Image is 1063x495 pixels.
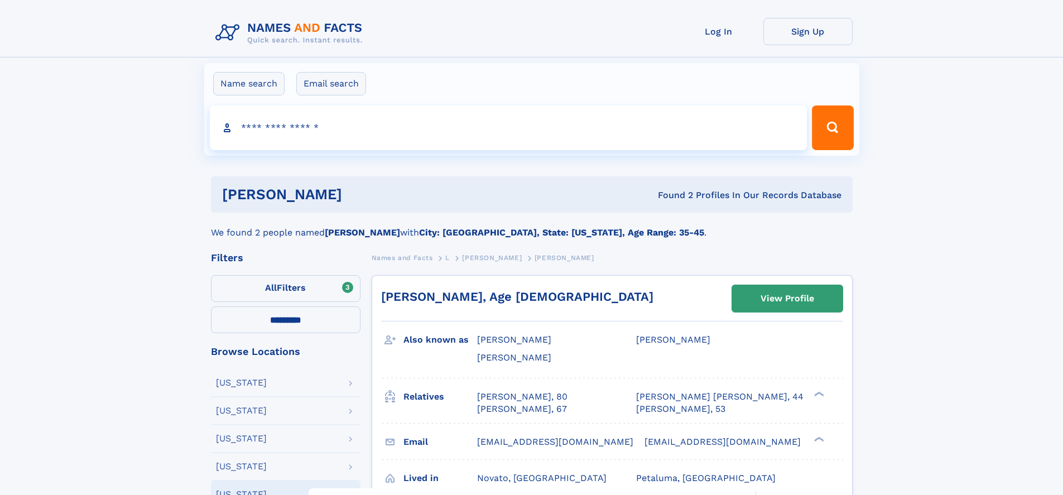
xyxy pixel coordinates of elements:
a: Log In [674,18,763,45]
div: Found 2 Profiles In Our Records Database [500,189,841,201]
span: [PERSON_NAME] [636,334,710,345]
a: [PERSON_NAME] [462,251,522,265]
div: [US_STATE] [216,462,267,471]
h3: Also known as [403,330,477,349]
span: [EMAIL_ADDRESS][DOMAIN_NAME] [477,436,633,447]
a: [PERSON_NAME] [PERSON_NAME], 44 [636,391,804,403]
a: [PERSON_NAME], 53 [636,403,725,415]
a: View Profile [732,285,843,312]
div: View Profile [761,286,814,311]
div: ❯ [811,390,825,397]
img: Logo Names and Facts [211,18,372,48]
div: [US_STATE] [216,434,267,443]
h1: [PERSON_NAME] [222,188,500,201]
label: Name search [213,72,285,95]
span: [PERSON_NAME] [462,254,522,262]
span: Petaluma, [GEOGRAPHIC_DATA] [636,473,776,483]
label: Email search [296,72,366,95]
input: search input [210,105,807,150]
b: [PERSON_NAME] [325,227,400,238]
label: Filters [211,275,360,302]
span: All [265,282,277,293]
h3: Email [403,432,477,451]
div: Browse Locations [211,347,360,357]
span: [PERSON_NAME] [477,334,551,345]
span: [PERSON_NAME] [477,352,551,363]
span: [EMAIL_ADDRESS][DOMAIN_NAME] [644,436,801,447]
div: We found 2 people named with . [211,213,853,239]
a: [PERSON_NAME], 80 [477,391,567,403]
a: Sign Up [763,18,853,45]
a: [PERSON_NAME], Age [DEMOGRAPHIC_DATA] [381,290,653,304]
button: Search Button [812,105,853,150]
span: L [445,254,450,262]
a: Names and Facts [372,251,433,265]
h3: Lived in [403,469,477,488]
b: City: [GEOGRAPHIC_DATA], State: [US_STATE], Age Range: 35-45 [419,227,704,238]
div: [US_STATE] [216,378,267,387]
div: [US_STATE] [216,406,267,415]
span: Novato, [GEOGRAPHIC_DATA] [477,473,607,483]
div: Filters [211,253,360,263]
h3: Relatives [403,387,477,406]
a: [PERSON_NAME], 67 [477,403,567,415]
span: [PERSON_NAME] [535,254,594,262]
div: ❯ [811,435,825,443]
a: L [445,251,450,265]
